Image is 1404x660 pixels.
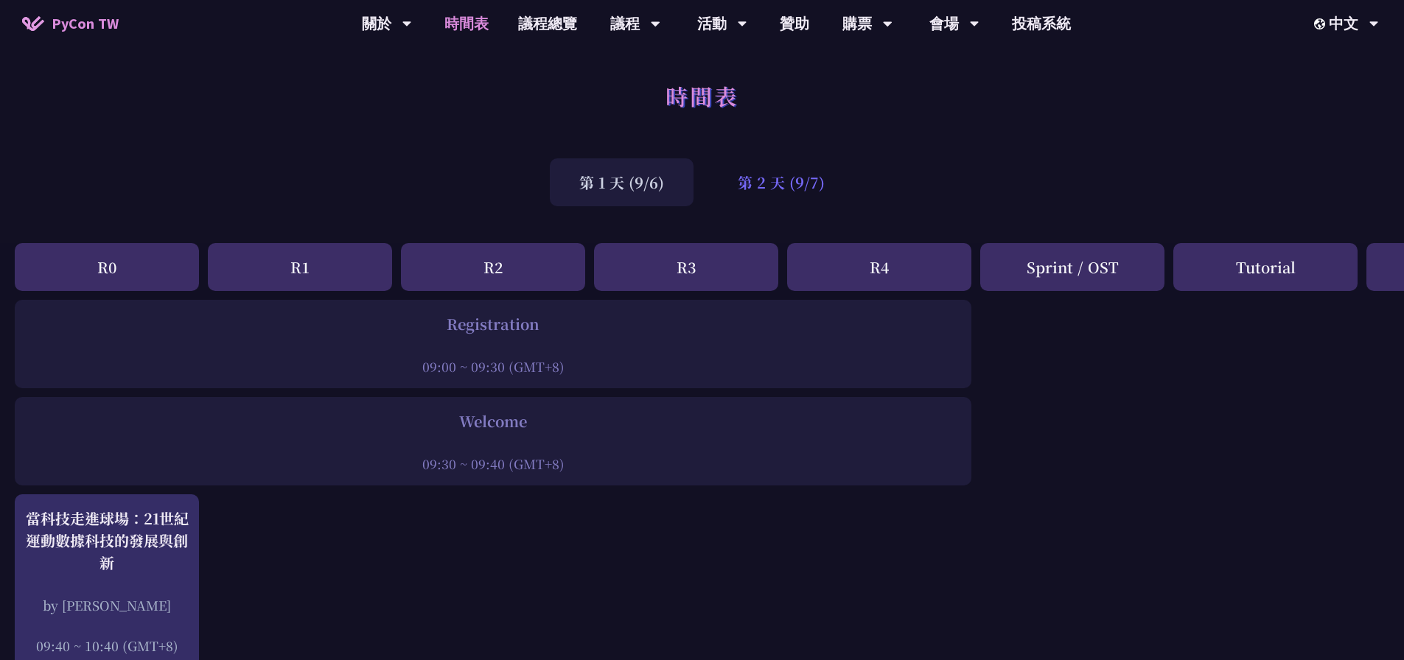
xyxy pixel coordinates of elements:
[22,596,192,614] div: by [PERSON_NAME]
[7,5,133,42] a: PyCon TW
[594,243,778,291] div: R3
[550,158,694,206] div: 第 1 天 (9/6)
[22,16,44,31] img: Home icon of PyCon TW 2025
[22,410,964,432] div: Welcome
[1173,243,1358,291] div: Tutorial
[22,636,192,655] div: 09:40 ~ 10:40 (GMT+8)
[15,243,199,291] div: R0
[22,508,192,655] a: 當科技走進球場：21世紀運動數據科技的發展與創新 by [PERSON_NAME] 09:40 ~ 10:40 (GMT+8)
[401,243,585,291] div: R2
[980,243,1164,291] div: Sprint / OST
[52,13,119,35] span: PyCon TW
[22,508,192,574] div: 當科技走進球場：21世紀運動數據科技的發展與創新
[708,158,854,206] div: 第 2 天 (9/7)
[22,357,964,376] div: 09:00 ~ 09:30 (GMT+8)
[666,74,738,118] h1: 時間表
[787,243,971,291] div: R4
[22,313,964,335] div: Registration
[22,454,964,473] div: 09:30 ~ 09:40 (GMT+8)
[208,243,392,291] div: R1
[1314,18,1329,29] img: Locale Icon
